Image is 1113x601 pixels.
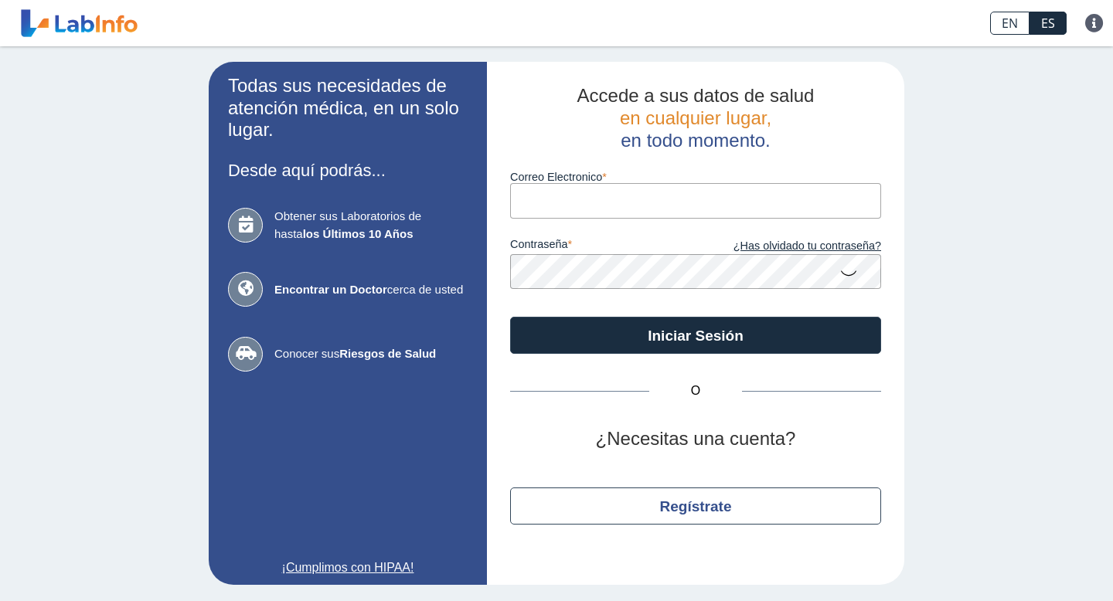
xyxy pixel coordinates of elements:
span: Accede a sus datos de salud [577,85,815,106]
span: en todo momento. [621,130,770,151]
span: cerca de usted [274,281,468,299]
span: en cualquier lugar, [620,107,771,128]
button: Iniciar Sesión [510,317,881,354]
a: ES [1030,12,1067,35]
a: ¿Has olvidado tu contraseña? [696,238,881,255]
span: O [649,382,742,400]
label: contraseña [510,238,696,255]
button: Regístrate [510,487,881,525]
span: Obtener sus Laboratorios de hasta [274,208,468,243]
span: Conocer sus [274,345,468,363]
b: Riesgos de Salud [339,347,436,360]
h2: Todas sus necesidades de atención médica, en un solo lugar. [228,75,468,141]
h3: Desde aquí podrás... [228,161,468,180]
a: ¡Cumplimos con HIPAA! [228,559,468,577]
b: Encontrar un Doctor [274,283,387,296]
h2: ¿Necesitas una cuenta? [510,428,881,450]
a: EN [990,12,1030,35]
label: Correo Electronico [510,171,881,183]
b: los Últimos 10 Años [303,227,414,240]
